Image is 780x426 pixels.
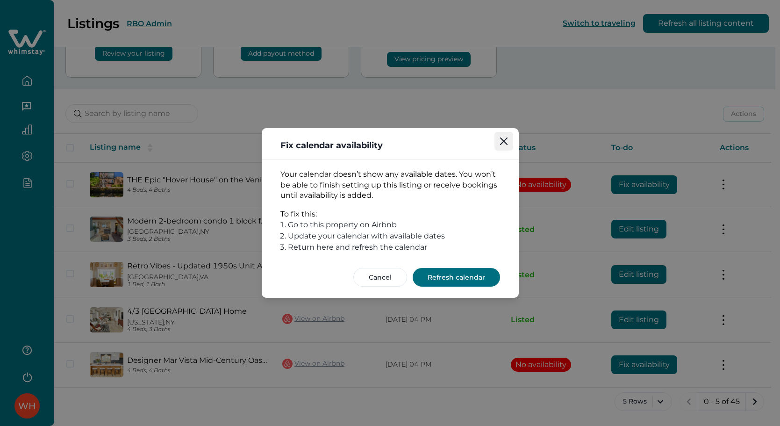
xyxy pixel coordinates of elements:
button: Close [494,132,513,151]
header: Fix calendar availability [262,128,519,159]
p: Your calendar doesn’t show any available dates. You won’t be able to finish setting up this listi... [280,169,500,201]
button: Refresh calendar [413,268,500,287]
li: Go to this property on Airbnb [288,219,500,231]
li: Update your calendar with available dates [288,231,500,242]
p: To fix this: [280,209,500,220]
li: Return here and refresh the calendar [288,242,500,253]
button: Cancel [353,268,407,287]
